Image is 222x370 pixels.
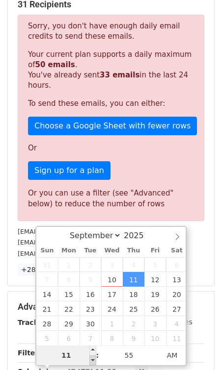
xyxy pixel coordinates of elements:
a: +28 more [18,264,59,276]
span: October 2, 2025 [123,316,144,331]
span: September 2, 2025 [80,257,101,272]
span: October 3, 2025 [144,316,166,331]
span: Sun [36,247,58,254]
small: [EMAIL_ADDRESS][DOMAIN_NAME] [18,239,127,246]
span: : [96,345,99,365]
span: September 5, 2025 [144,257,166,272]
span: September 26, 2025 [144,301,166,316]
span: October 8, 2025 [101,331,123,345]
small: [EMAIL_ADDRESS][DOMAIN_NAME] [18,250,127,257]
span: Fri [144,247,166,254]
span: September 24, 2025 [101,301,123,316]
span: Thu [123,247,144,254]
a: Choose a Google Sheet with fewer rows [28,117,197,135]
span: October 5, 2025 [36,331,58,345]
span: Mon [58,247,80,254]
span: September 8, 2025 [58,272,80,287]
span: Click to toggle [159,345,186,365]
span: September 6, 2025 [166,257,188,272]
span: September 19, 2025 [144,287,166,301]
iframe: Chat Widget [173,323,222,370]
span: September 21, 2025 [36,301,58,316]
span: September 10, 2025 [101,272,123,287]
span: September 9, 2025 [80,272,101,287]
strong: Tracking [18,319,51,326]
a: Sign up for a plan [28,161,111,180]
p: Your current plan supports a daily maximum of . You've already sent in the last 24 hours. [28,49,194,91]
span: August 31, 2025 [36,257,58,272]
span: September 4, 2025 [123,257,144,272]
div: Widget de chat [173,323,222,370]
span: September 20, 2025 [166,287,188,301]
span: October 10, 2025 [144,331,166,345]
p: Sorry, you don't have enough daily email credits to send these emails. [28,21,194,42]
p: Or [28,143,194,153]
span: October 4, 2025 [166,316,188,331]
span: September 11, 2025 [123,272,144,287]
span: September 1, 2025 [58,257,80,272]
span: September 29, 2025 [58,316,80,331]
div: Or you can use a filter (see "Advanced" below) to reduce the number of rows [28,188,194,210]
span: September 27, 2025 [166,301,188,316]
span: September 3, 2025 [101,257,123,272]
span: September 15, 2025 [58,287,80,301]
span: October 6, 2025 [58,331,80,345]
span: October 1, 2025 [101,316,123,331]
span: October 7, 2025 [80,331,101,345]
input: Hour [36,345,96,365]
span: September 23, 2025 [80,301,101,316]
span: September 14, 2025 [36,287,58,301]
span: Tue [80,247,101,254]
strong: 50 emails [35,60,75,69]
span: September 18, 2025 [123,287,144,301]
span: October 11, 2025 [166,331,188,345]
span: Sat [166,247,188,254]
span: September 16, 2025 [80,287,101,301]
span: September 12, 2025 [144,272,166,287]
span: September 28, 2025 [36,316,58,331]
span: September 30, 2025 [80,316,101,331]
strong: 33 emails [100,71,139,79]
h5: Advanced [18,301,204,312]
p: To send these emails, you can either: [28,99,194,109]
span: October 9, 2025 [123,331,144,345]
small: [EMAIL_ADDRESS][DOMAIN_NAME] [18,228,127,235]
span: September 7, 2025 [36,272,58,287]
span: September 13, 2025 [166,272,188,287]
span: September 22, 2025 [58,301,80,316]
span: September 17, 2025 [101,287,123,301]
input: Year [121,231,157,240]
label: UTM Codes [154,317,192,327]
strong: Filters [18,349,43,357]
span: Wed [101,247,123,254]
span: September 25, 2025 [123,301,144,316]
input: Minute [99,345,159,365]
